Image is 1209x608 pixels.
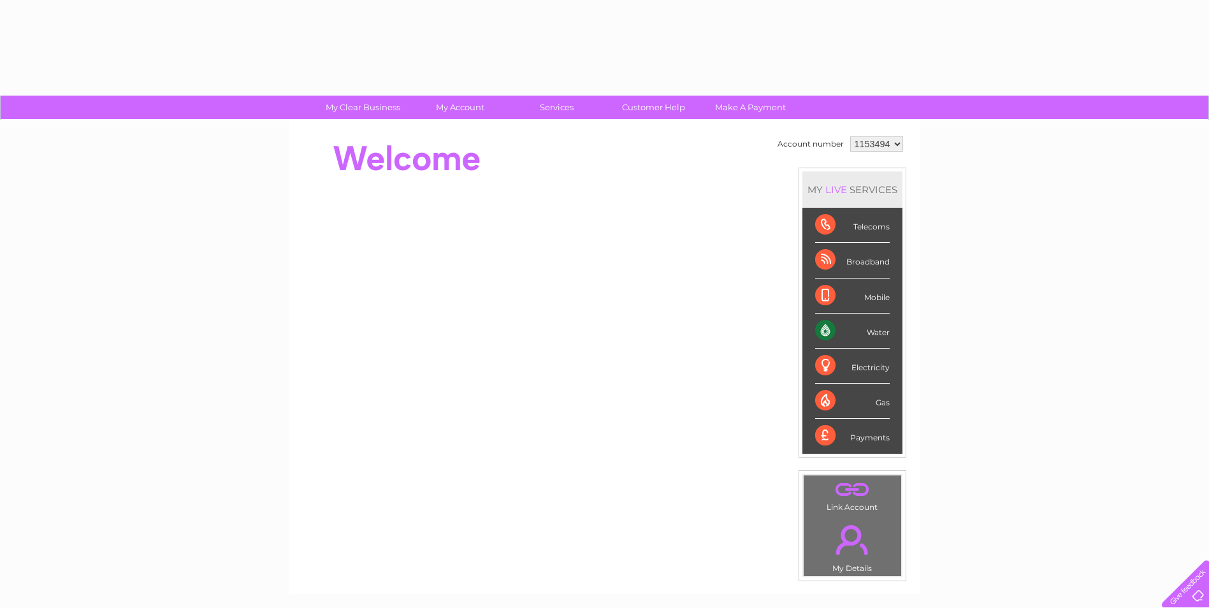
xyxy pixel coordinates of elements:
div: Telecoms [815,208,890,243]
td: Link Account [803,475,902,515]
div: Electricity [815,349,890,384]
div: Gas [815,384,890,419]
a: Customer Help [601,96,706,119]
div: Payments [815,419,890,453]
div: MY SERVICES [802,171,902,208]
td: Account number [774,133,847,155]
div: Broadband [815,243,890,278]
div: Water [815,314,890,349]
a: . [807,479,898,501]
div: Mobile [815,279,890,314]
a: Services [504,96,609,119]
a: Make A Payment [698,96,803,119]
td: My Details [803,514,902,577]
a: My Account [407,96,512,119]
div: LIVE [823,184,850,196]
a: . [807,518,898,562]
a: My Clear Business [310,96,416,119]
